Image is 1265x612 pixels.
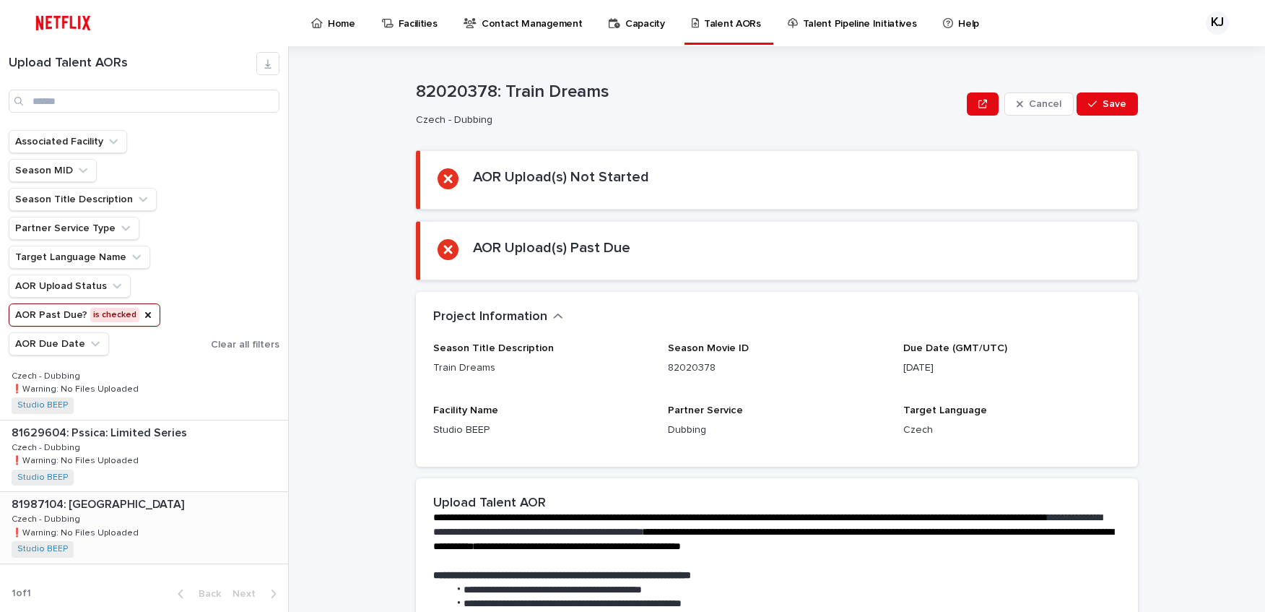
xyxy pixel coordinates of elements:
[433,361,651,376] p: Train Dreams
[17,400,68,410] a: Studio BEEP
[903,361,1121,376] p: [DATE]
[433,423,651,438] p: Studio BEEP
[9,246,150,269] button: Target Language Name
[17,473,68,483] a: Studio BEEP
[473,168,649,186] h2: AOR Upload(s) Not Started
[668,423,885,438] p: Dubbing
[9,130,127,153] button: Associated Facility
[29,9,97,38] img: ifQbXi3ZQGMSEF7WDB7W
[205,334,279,355] button: Clear all filters
[12,382,142,395] p: ❗️Warning: No Files Uploaded
[211,340,279,350] span: Clear all filters
[9,332,109,355] button: AOR Due Date
[227,587,288,600] button: Next
[1004,92,1074,116] button: Cancel
[903,343,1007,353] span: Due Date (GMT/UTC)
[9,56,256,72] h1: Upload Talent AORs
[433,343,554,353] span: Season Title Description
[668,343,749,353] span: Season Movie ID
[232,589,264,599] span: Next
[12,495,187,512] p: 81987104: [GEOGRAPHIC_DATA]
[12,369,83,382] p: Czech - Dubbing
[1103,99,1126,109] span: Save
[12,440,83,453] p: Czech - Dubbing
[1029,99,1061,109] span: Cancel
[473,239,630,257] h2: AOR Upload(s) Past Due
[166,587,227,600] button: Back
[12,453,142,466] p: ❗️Warning: No Files Uploaded
[9,217,139,240] button: Partner Service Type
[190,589,221,599] span: Back
[903,423,1121,438] p: Czech
[416,82,961,103] p: 82020378: Train Dreams
[903,405,987,415] span: Target Language
[9,303,160,327] button: AOR Past Due?
[9,159,97,182] button: Season MID
[668,361,885,376] p: 82020378
[416,114,955,126] p: Czech - Dubbing
[9,188,157,211] button: Season Title Description
[1077,92,1138,116] button: Save
[17,544,68,554] a: Studio BEEP
[12,525,142,538] p: ❗️Warning: No Files Uploaded
[1206,12,1229,35] div: KJ
[433,496,546,512] h2: Upload Talent AOR
[668,405,743,415] span: Partner Service
[12,423,190,440] p: 81629604: Pssica: Limited Series
[433,405,498,415] span: Facility Name
[433,309,547,325] h2: Project Information
[12,512,83,525] p: Czech - Dubbing
[9,275,131,298] button: AOR Upload Status
[9,90,279,113] input: Search
[433,309,563,325] button: Project Information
